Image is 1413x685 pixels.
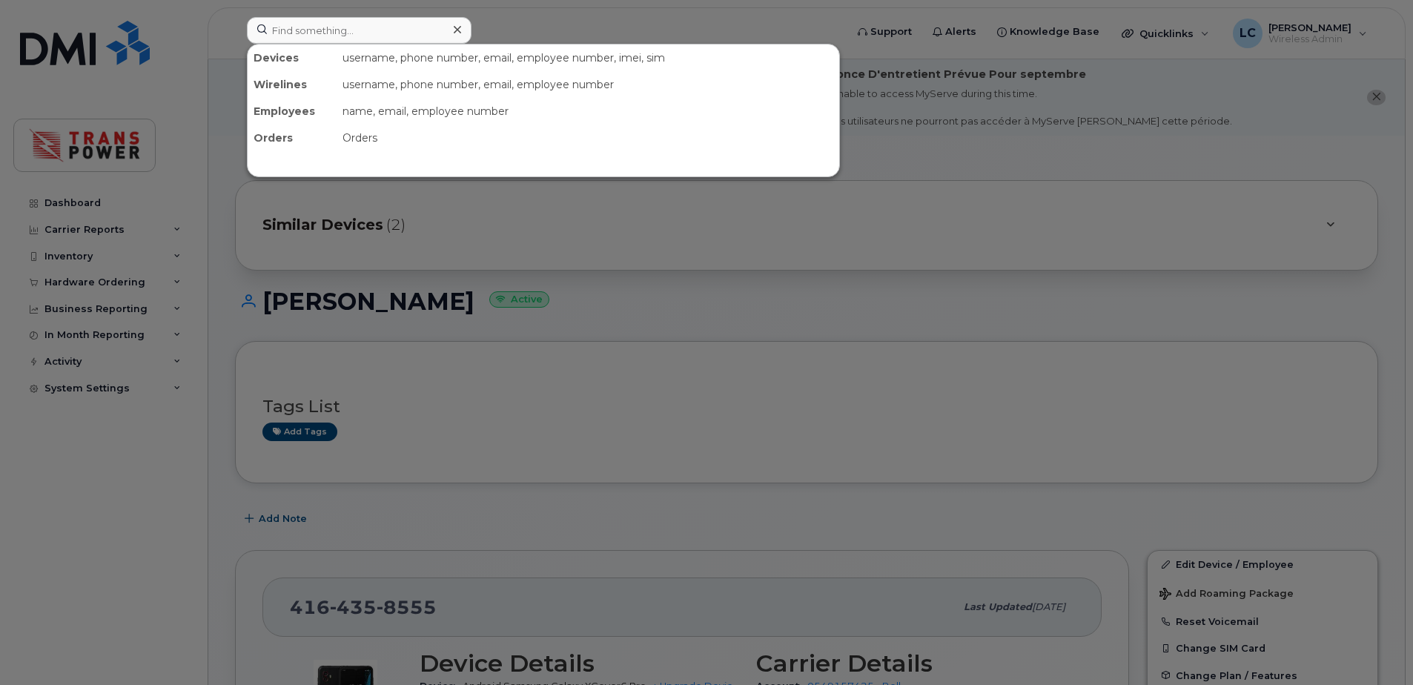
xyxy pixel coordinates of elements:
div: username, phone number, email, employee number, imei, sim [337,44,839,71]
div: Orders [248,125,337,151]
div: name, email, employee number [337,98,839,125]
div: Employees [248,98,337,125]
div: Devices [248,44,337,71]
div: Orders [337,125,839,151]
div: Wirelines [248,71,337,98]
div: username, phone number, email, employee number [337,71,839,98]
